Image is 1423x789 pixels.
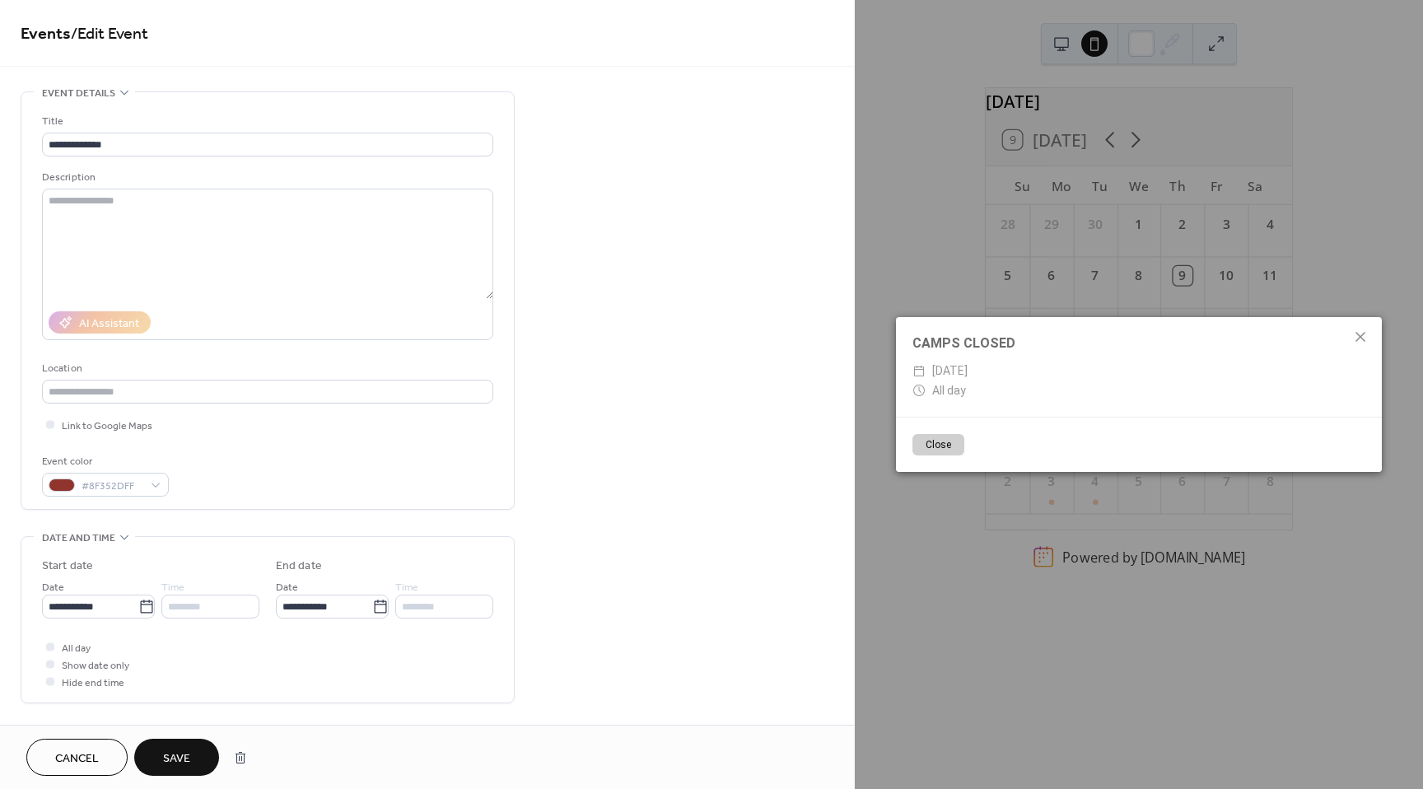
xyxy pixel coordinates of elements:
[42,558,93,575] div: Start date
[26,739,128,776] button: Cancel
[55,750,99,768] span: Cancel
[912,381,926,401] div: ​
[71,18,148,50] span: / Edit Event
[896,334,1382,353] div: CAMPS CLOSED
[62,640,91,657] span: All day
[912,362,926,381] div: ​
[42,579,64,596] span: Date
[82,478,142,495] span: #8F352DFF
[912,434,964,455] button: Close
[62,675,124,692] span: Hide end time
[932,362,968,381] span: [DATE]
[134,739,219,776] button: Save
[42,453,166,470] div: Event color
[42,530,115,547] span: Date and time
[42,85,115,102] span: Event details
[42,113,490,130] div: Title
[276,558,322,575] div: End date
[42,360,490,377] div: Location
[62,418,152,435] span: Link to Google Maps
[161,579,184,596] span: Time
[163,750,190,768] span: Save
[395,579,418,596] span: Time
[21,18,71,50] a: Events
[276,579,298,596] span: Date
[42,723,129,740] span: Recurring event
[932,381,966,401] span: All day
[42,169,490,186] div: Description
[62,657,129,675] span: Show date only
